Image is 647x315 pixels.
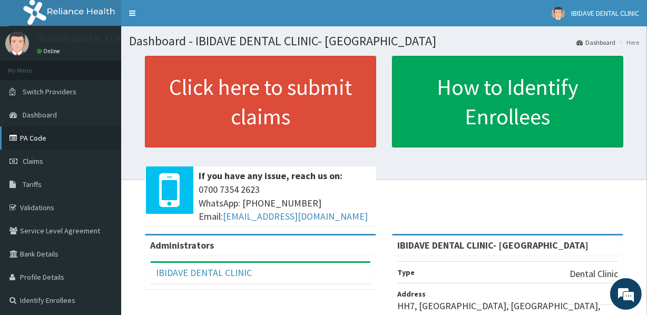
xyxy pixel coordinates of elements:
a: Dashboard [576,38,615,47]
a: How to Identify Enrollees [392,56,623,147]
a: [EMAIL_ADDRESS][DOMAIN_NAME] [223,210,368,222]
img: User Image [552,7,565,20]
span: Dashboard [23,110,57,120]
a: Click here to submit claims [145,56,376,147]
span: Claims [23,156,43,166]
a: Online [37,47,62,55]
a: IBIDAVE DENTAL CLINIC [156,267,252,279]
p: IBIDAVE DENTAL CLINIC [37,34,132,44]
p: Dental Clinic [570,267,618,281]
h1: Dashboard - IBIDAVE DENTAL CLINIC- [GEOGRAPHIC_DATA] [129,34,639,48]
strong: IBIDAVE DENTAL CLINIC- [GEOGRAPHIC_DATA] [397,239,589,251]
b: If you have any issue, reach us on: [199,170,342,182]
span: Tariffs [23,180,42,189]
span: IBIDAVE DENTAL CLINIC [571,8,639,18]
span: 0700 7354 2623 WhatsApp: [PHONE_NUMBER] Email: [199,183,371,223]
img: User Image [5,32,29,55]
span: Switch Providers [23,87,76,96]
b: Address [397,289,426,299]
b: Administrators [150,239,214,251]
li: Here [616,38,639,47]
b: Type [397,268,415,277]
